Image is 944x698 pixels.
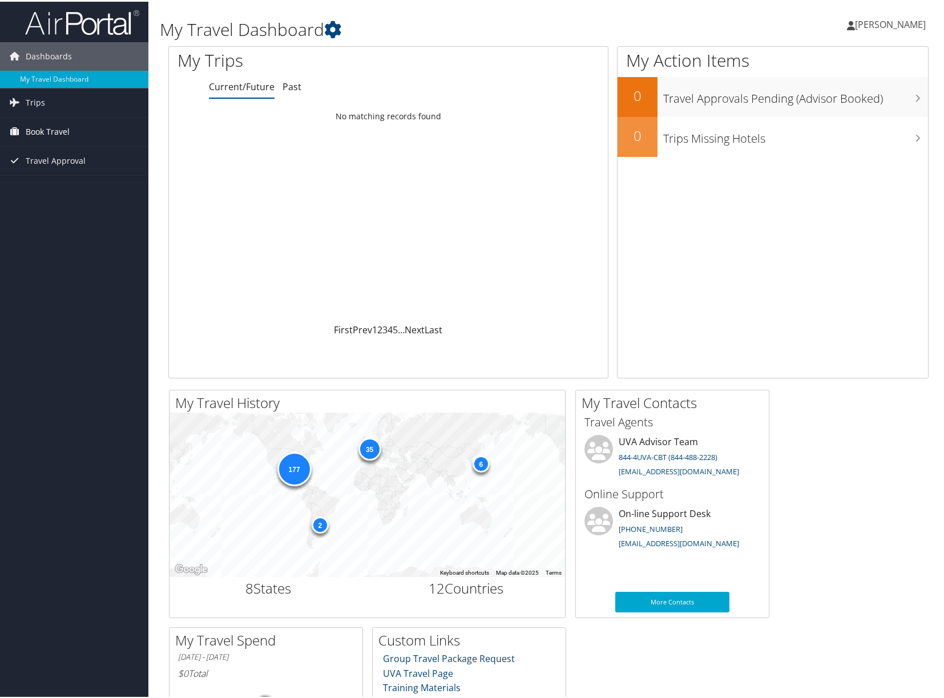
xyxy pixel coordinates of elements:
[383,665,453,678] a: UVA Travel Page
[377,322,382,334] a: 2
[175,629,362,648] h2: My Travel Spend
[26,116,70,144] span: Book Travel
[25,7,139,34] img: airportal-logo.png
[393,322,398,334] a: 5
[663,83,928,105] h3: Travel Approvals Pending (Advisor Booked)
[584,485,760,501] h3: Online Support
[160,16,678,40] h1: My Travel Dashboard
[26,145,86,174] span: Travel Approval
[663,123,928,145] h3: Trips Missing Hotels
[358,436,381,459] div: 35
[382,322,388,334] a: 3
[178,577,359,596] h2: States
[178,665,354,678] h6: Total
[582,392,769,411] h2: My Travel Contacts
[618,124,657,144] h2: 0
[388,322,393,334] a: 4
[847,6,937,40] a: [PERSON_NAME]
[177,47,416,71] h1: My Trips
[372,322,377,334] a: 1
[376,577,557,596] h2: Countries
[334,322,353,334] a: First
[618,47,928,71] h1: My Action Items
[245,577,253,596] span: 8
[618,84,657,104] h2: 0
[209,79,275,91] a: Current/Future
[398,322,405,334] span: …
[584,413,760,429] h3: Travel Agents
[425,322,442,334] a: Last
[178,665,188,678] span: $0
[311,515,328,532] div: 2
[175,392,565,411] h2: My Travel History
[618,115,928,155] a: 0Trips Missing Hotels
[440,567,489,575] button: Keyboard shortcuts
[383,680,461,692] a: Training Materials
[619,465,739,475] a: [EMAIL_ADDRESS][DOMAIN_NAME]
[429,577,445,596] span: 12
[579,433,766,480] li: UVA Advisor Team
[172,560,210,575] a: Open this area in Google Maps (opens a new window)
[26,41,72,69] span: Dashboards
[619,522,683,532] a: [PHONE_NUMBER]
[472,454,489,471] div: 6
[496,568,539,574] span: Map data ©2025
[378,629,566,648] h2: Custom Links
[178,650,354,661] h6: [DATE] - [DATE]
[618,75,928,115] a: 0Travel Approvals Pending (Advisor Booked)
[383,651,515,663] a: Group Travel Package Request
[619,536,739,547] a: [EMAIL_ADDRESS][DOMAIN_NAME]
[405,322,425,334] a: Next
[579,505,766,552] li: On-line Support Desk
[283,79,301,91] a: Past
[615,590,729,611] a: More Contacts
[26,87,45,115] span: Trips
[855,17,926,29] span: [PERSON_NAME]
[172,560,210,575] img: Google
[277,450,311,485] div: 177
[169,104,608,125] td: No matching records found
[353,322,372,334] a: Prev
[546,568,562,574] a: Terms (opens in new tab)
[619,450,717,461] a: 844-4UVA-CBT (844-488-2228)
